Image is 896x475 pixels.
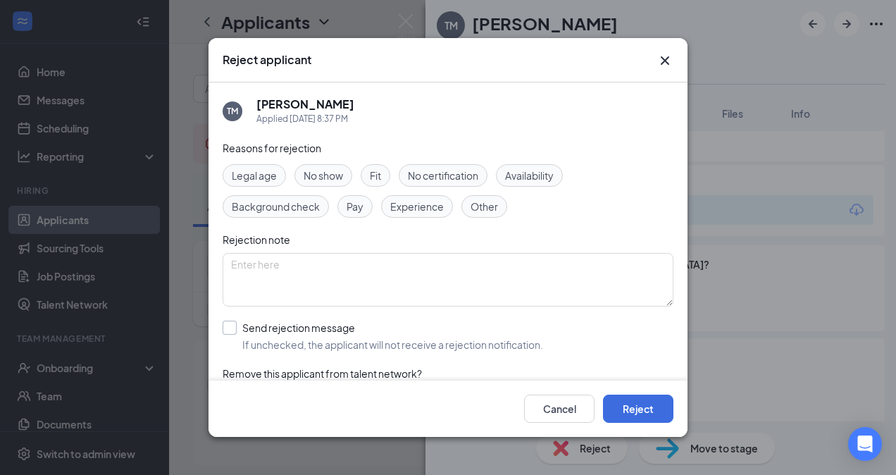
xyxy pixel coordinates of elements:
[408,168,478,183] span: No certification
[232,199,320,214] span: Background check
[524,395,595,423] button: Cancel
[223,142,321,154] span: Reasons for rejection
[370,168,381,183] span: Fit
[347,199,363,214] span: Pay
[505,168,554,183] span: Availability
[603,395,673,423] button: Reject
[223,233,290,246] span: Rejection note
[256,112,354,126] div: Applied [DATE] 8:37 PM
[232,168,277,183] span: Legal age
[657,52,673,69] svg: Cross
[256,97,354,112] h5: [PERSON_NAME]
[227,105,238,117] div: TM
[223,52,311,68] h3: Reject applicant
[657,52,673,69] button: Close
[304,168,343,183] span: No show
[848,427,882,461] div: Open Intercom Messenger
[471,199,498,214] span: Other
[390,199,444,214] span: Experience
[223,367,422,380] span: Remove this applicant from talent network?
